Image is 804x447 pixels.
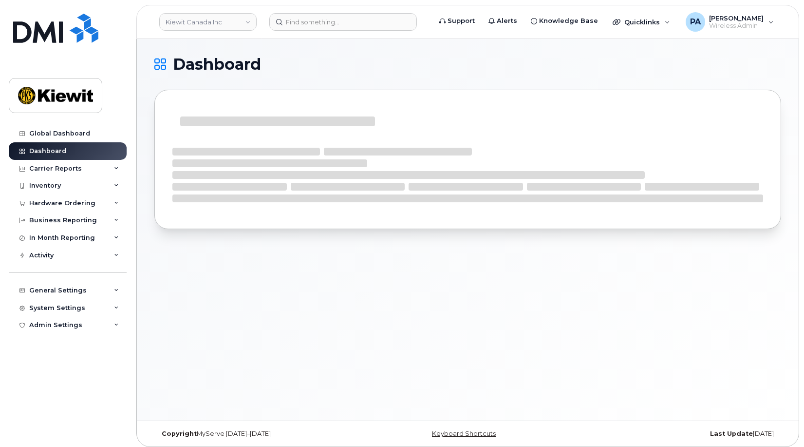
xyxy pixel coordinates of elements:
div: MyServe [DATE]–[DATE] [154,430,363,438]
strong: Last Update [710,430,753,437]
span: Dashboard [173,57,261,72]
a: Keyboard Shortcuts [432,430,496,437]
div: [DATE] [572,430,781,438]
strong: Copyright [162,430,197,437]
